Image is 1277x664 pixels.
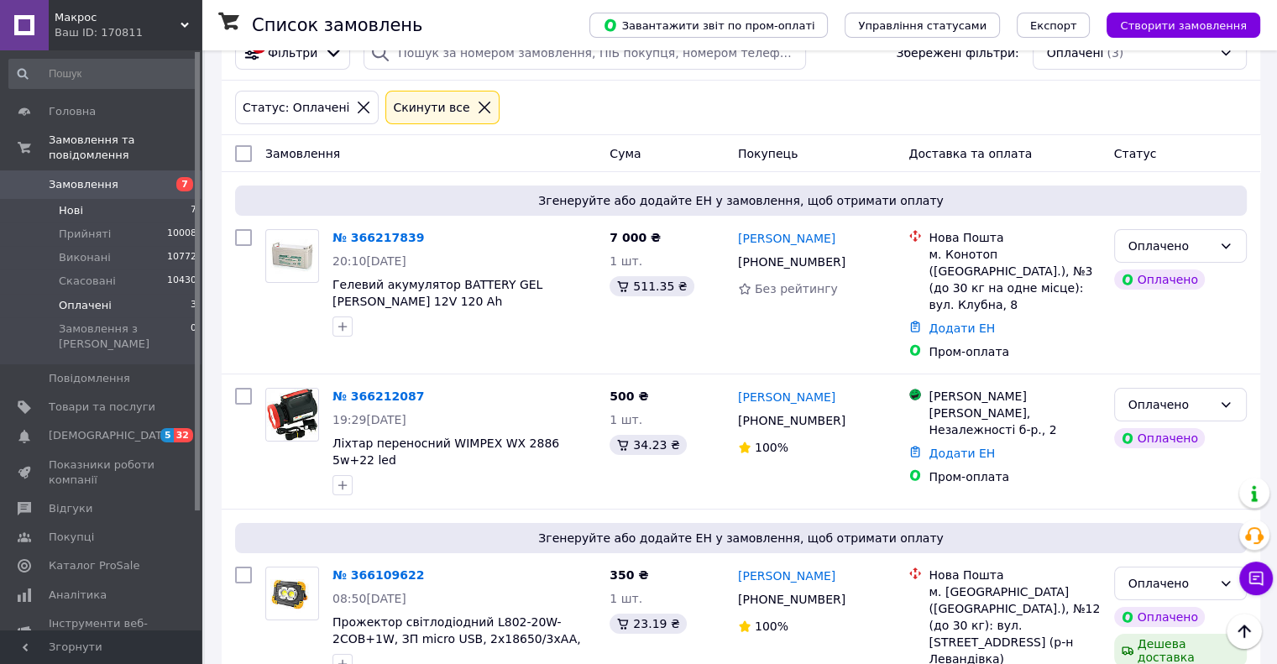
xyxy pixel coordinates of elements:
[8,59,198,89] input: Пошук
[49,588,107,603] span: Аналітика
[332,278,542,308] a: Гелевий акумулятор BATTERY GEL [PERSON_NAME] 12V 120 Ah
[929,405,1100,438] div: [PERSON_NAME], Незалежності б-р., 2
[1047,44,1104,61] span: Оплачені
[49,501,92,516] span: Відгуки
[929,343,1100,360] div: Пром-оплата
[242,192,1240,209] span: Згенеруйте або додайте ЕН у замовлення, щоб отримати оплату
[610,390,648,403] span: 500 ₴
[176,177,193,191] span: 7
[1017,13,1091,38] button: Експорт
[59,298,112,313] span: Оплачені
[239,98,353,117] div: Статус: Оплачені
[738,230,835,247] a: [PERSON_NAME]
[55,10,181,25] span: Макрос
[167,227,196,242] span: 10008
[242,530,1240,546] span: Згенеруйте або додайте ЕН у замовлення, щоб отримати оплату
[929,388,1100,405] div: [PERSON_NAME]
[1030,19,1077,32] span: Експорт
[755,620,788,633] span: 100%
[1120,19,1247,32] span: Створити замовлення
[364,36,806,70] input: Пошук за номером замовлення, ПІБ покупця, номером телефону, Email, номером накладної
[332,254,406,268] span: 20:10[DATE]
[59,227,111,242] span: Прийняті
[610,276,693,296] div: 511.35 ₴
[1128,237,1212,255] div: Оплачено
[929,447,995,460] a: Додати ЕН
[1114,269,1205,290] div: Оплачено
[268,44,317,61] span: Фільтри
[1227,614,1262,649] button: Наверх
[603,18,814,33] span: Завантажити звіт по пром-оплаті
[735,250,849,274] div: [PHONE_NUMBER]
[49,428,173,443] span: [DEMOGRAPHIC_DATA]
[332,231,424,244] a: № 366217839
[610,147,641,160] span: Cума
[1114,147,1157,160] span: Статус
[265,567,319,620] a: Фото товару
[59,322,191,352] span: Замовлення з [PERSON_NAME]
[735,588,849,611] div: [PHONE_NUMBER]
[191,298,196,313] span: 3
[755,441,788,454] span: 100%
[266,575,318,612] img: Фото товару
[929,567,1100,583] div: Нова Пошта
[332,437,559,467] a: Ліхтар переносний WIMPEX WX 2886 5w+22 led
[191,203,196,218] span: 7
[49,530,94,545] span: Покупці
[49,400,155,415] span: Товари та послуги
[929,468,1100,485] div: Пром-оплата
[55,25,201,40] div: Ваш ID: 170811
[589,13,828,38] button: Завантажити звіт по пром-оплаті
[252,15,422,35] h1: Список замовлень
[49,177,118,192] span: Замовлення
[332,592,406,605] span: 08:50[DATE]
[191,322,196,352] span: 0
[49,133,201,163] span: Замовлення та повідомлення
[929,322,995,335] a: Додати ЕН
[265,388,319,442] a: Фото товару
[59,203,83,218] span: Нові
[59,274,116,289] span: Скасовані
[845,13,1000,38] button: Управління статусами
[167,274,196,289] span: 10430
[610,614,686,634] div: 23.19 ₴
[929,246,1100,313] div: м. Конотоп ([GEOGRAPHIC_DATA].), №3 (до 30 кг на одне місце): вул. Клубна, 8
[1239,562,1273,595] button: Чат з покупцем
[266,239,318,274] img: Фото товару
[265,147,340,160] span: Замовлення
[332,568,424,582] a: № 366109622
[858,19,987,32] span: Управління статусами
[49,616,155,646] span: Інструменти веб-майстра та SEO
[610,254,642,268] span: 1 шт.
[167,250,196,265] span: 10772
[390,98,473,117] div: Cкинути все
[1114,607,1205,627] div: Оплачено
[160,428,174,442] span: 5
[1090,18,1260,31] a: Створити замовлення
[610,568,648,582] span: 350 ₴
[610,413,642,426] span: 1 шт.
[174,428,193,442] span: 32
[1128,395,1212,414] div: Оплачено
[267,389,318,441] img: Фото товару
[332,615,581,662] span: Прожектор світлодіодний L802-20W-2COB+1W, ЗП micro USB, 2x18650/3xAA, Power Bank, Box
[49,558,139,573] span: Каталог ProSale
[735,409,849,432] div: [PHONE_NUMBER]
[908,147,1032,160] span: Доставка та оплата
[738,147,798,160] span: Покупець
[49,371,130,386] span: Повідомлення
[1114,428,1205,448] div: Оплачено
[49,457,155,488] span: Показники роботи компанії
[610,435,686,455] div: 34.23 ₴
[738,389,835,405] a: [PERSON_NAME]
[610,592,642,605] span: 1 шт.
[1107,13,1260,38] button: Створити замовлення
[896,44,1018,61] span: Збережені фільтри:
[332,413,406,426] span: 19:29[DATE]
[49,104,96,119] span: Головна
[1128,574,1212,593] div: Оплачено
[1107,46,1123,60] span: (3)
[332,390,424,403] a: № 366212087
